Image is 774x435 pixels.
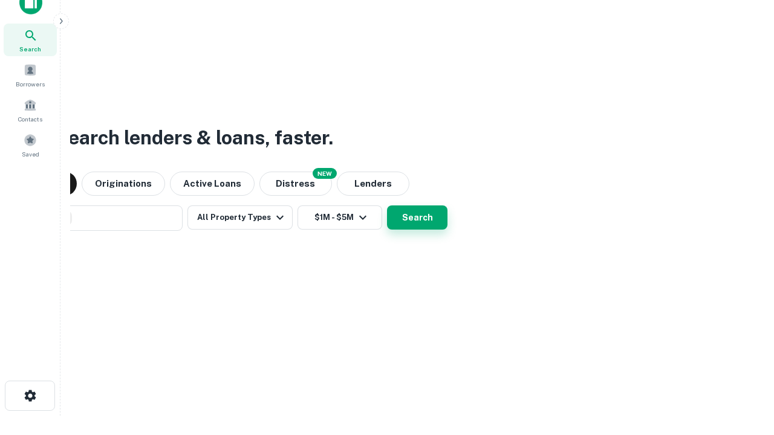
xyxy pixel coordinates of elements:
span: Contacts [18,114,42,124]
a: Contacts [4,94,57,126]
button: All Property Types [187,205,293,230]
a: Borrowers [4,59,57,91]
span: Search [19,44,41,54]
button: $1M - $5M [298,205,382,230]
h3: Search lenders & loans, faster. [55,123,333,152]
iframe: Chat Widget [714,338,774,396]
button: Originations [82,172,165,196]
button: Search distressed loans with lien and other non-mortgage details. [259,172,332,196]
span: Saved [22,149,39,159]
button: Lenders [337,172,409,196]
span: Borrowers [16,79,45,89]
a: Search [4,24,57,56]
button: Active Loans [170,172,255,196]
a: Saved [4,129,57,161]
button: Search [387,205,447,230]
div: NEW [313,168,337,179]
